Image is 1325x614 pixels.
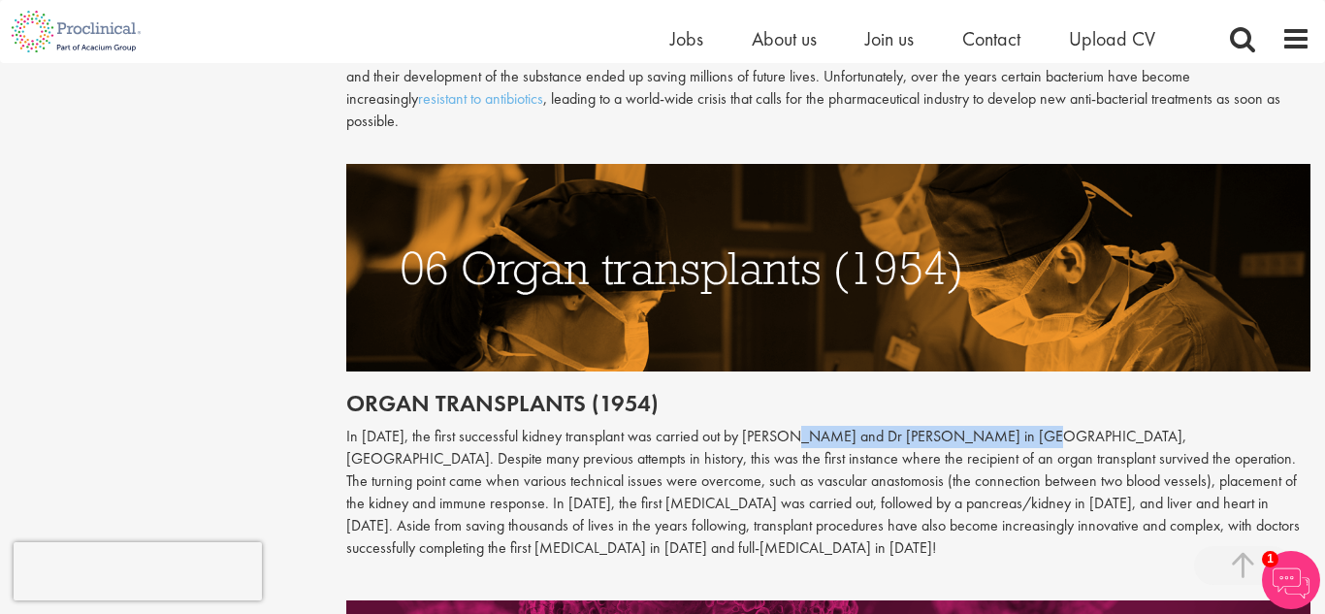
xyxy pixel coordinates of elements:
[14,542,262,600] iframe: reCAPTCHA
[346,426,1311,559] p: In [DATE], the first successful kidney transplant was carried out by [PERSON_NAME] and Dr [PERSON...
[1262,551,1278,567] span: 1
[962,26,1020,51] a: Contact
[670,26,703,51] a: Jobs
[418,88,543,109] a: resistant to antibiotics
[346,391,1311,416] h2: Organ transplants (1954)
[752,26,817,51] a: About us
[1069,26,1155,51] a: Upload CV
[1262,551,1320,609] img: Chatbot
[865,26,914,51] a: Join us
